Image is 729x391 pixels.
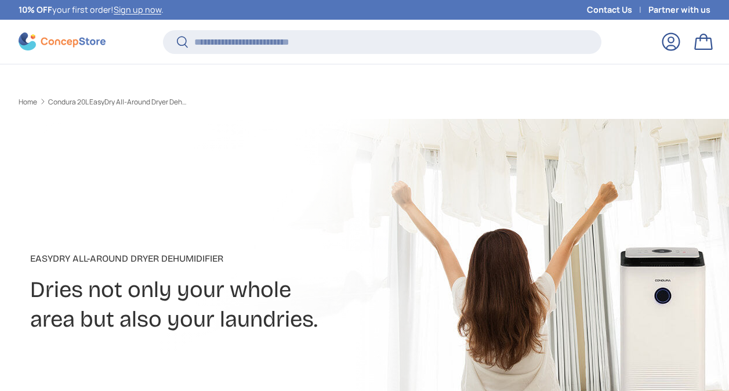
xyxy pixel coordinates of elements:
[19,97,385,107] nav: Breadcrumbs
[19,4,52,15] strong: 10% OFF
[30,252,476,266] p: EasyDry All-Around Dryer Dehumidifier
[114,4,161,15] a: Sign up now
[19,32,106,50] img: ConcepStore
[30,275,476,334] h2: Dries not only your whole area but also your laundries.
[19,99,37,106] a: Home
[587,3,648,16] a: Contact Us
[48,99,187,106] a: Condura 20L EasyDry All-Around Dryer Dehumidifier
[648,3,710,16] a: Partner with us
[19,3,164,16] p: your first order! .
